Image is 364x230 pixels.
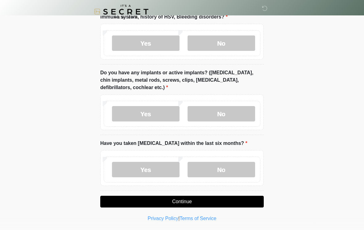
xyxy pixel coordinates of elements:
button: Continue [100,196,264,207]
label: Do you have any implants or active implants? ([MEDICAL_DATA], chin implants, metal rods, screws, ... [100,69,264,91]
a: Terms of Service [180,216,216,221]
label: Have you taken [MEDICAL_DATA] within the last six months? [100,140,247,147]
label: Yes [112,106,180,121]
label: Yes [112,35,180,51]
label: No [188,35,255,51]
img: It's A Secret Med Spa Logo [94,5,148,18]
a: | [178,216,180,221]
label: Yes [112,162,180,177]
label: No [188,162,255,177]
a: Privacy Policy [148,216,179,221]
label: No [188,106,255,121]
